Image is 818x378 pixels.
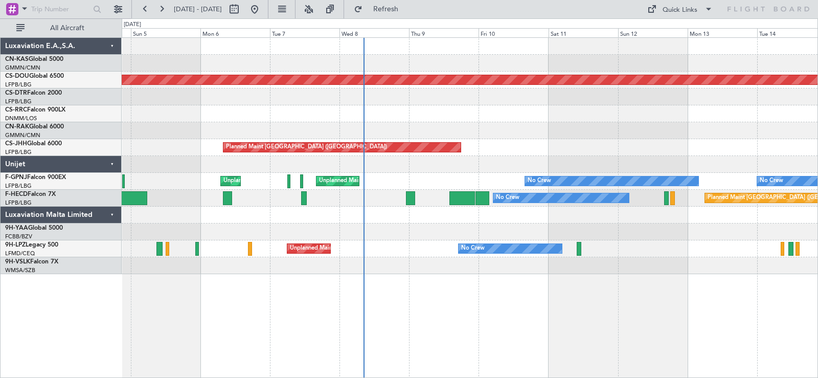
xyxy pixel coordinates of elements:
a: DNMM/LOS [5,115,37,122]
div: Mon 13 [688,28,757,37]
a: 9H-YAAGlobal 5000 [5,225,63,231]
a: F-HECDFalcon 7X [5,191,56,197]
div: Quick Links [663,5,697,15]
a: CS-RRCFalcon 900LX [5,107,65,113]
input: Trip Number [31,2,90,17]
div: Wed 8 [339,28,409,37]
a: F-GPNJFalcon 900EX [5,174,66,181]
span: CS-DTR [5,90,27,96]
a: CS-DOUGlobal 6500 [5,73,64,79]
span: Refresh [365,6,407,13]
div: Sun 5 [131,28,200,37]
a: LFPB/LBG [5,148,32,156]
button: Refresh [349,1,411,17]
div: Unplanned Maint Nice ([GEOGRAPHIC_DATA]) [290,241,411,256]
span: 9H-VSLK [5,259,30,265]
button: All Aircraft [11,20,111,36]
div: Unplanned Maint [GEOGRAPHIC_DATA] ([GEOGRAPHIC_DATA]) [223,173,392,189]
a: CN-KASGlobal 5000 [5,56,63,62]
span: CS-DOU [5,73,29,79]
div: Unplanned Maint [GEOGRAPHIC_DATA] ([GEOGRAPHIC_DATA]) [319,173,487,189]
a: 9H-LPZLegacy 500 [5,242,58,248]
div: [DATE] [124,20,141,29]
a: LFPB/LBG [5,98,32,105]
div: Thu 9 [409,28,479,37]
span: F-GPNJ [5,174,27,181]
a: LFPB/LBG [5,182,32,190]
button: Quick Links [642,1,718,17]
div: Mon 6 [200,28,270,37]
div: Fri 10 [479,28,548,37]
span: CS-JHH [5,141,27,147]
span: 9H-LPZ [5,242,26,248]
div: Planned Maint [GEOGRAPHIC_DATA] ([GEOGRAPHIC_DATA]) [226,140,387,155]
span: [DATE] - [DATE] [174,5,222,14]
a: LFMD/CEQ [5,250,35,257]
span: CS-RRC [5,107,27,113]
span: All Aircraft [27,25,108,32]
span: CN-RAK [5,124,29,130]
a: GMMN/CMN [5,64,40,72]
span: CN-KAS [5,56,29,62]
div: No Crew [528,173,551,189]
span: F-HECD [5,191,28,197]
a: WMSA/SZB [5,266,35,274]
a: 9H-VSLKFalcon 7X [5,259,58,265]
a: CN-RAKGlobal 6000 [5,124,64,130]
div: No Crew [461,241,485,256]
span: 9H-YAA [5,225,28,231]
a: LFPB/LBG [5,81,32,88]
div: Tue 7 [270,28,339,37]
a: GMMN/CMN [5,131,40,139]
div: Sun 12 [618,28,688,37]
a: CS-DTRFalcon 2000 [5,90,62,96]
a: CS-JHHGlobal 6000 [5,141,62,147]
div: No Crew [760,173,783,189]
div: No Crew [496,190,519,206]
a: FCBB/BZV [5,233,32,240]
a: LFPB/LBG [5,199,32,207]
div: Sat 11 [549,28,618,37]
